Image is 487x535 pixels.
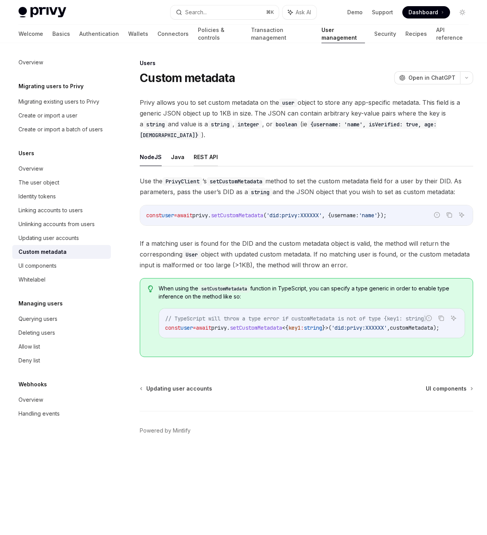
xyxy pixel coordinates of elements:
[140,427,191,434] a: Powered by Mintlify
[322,324,331,331] span: }>(
[288,324,301,331] span: key1
[266,9,274,15] span: ⌘ K
[432,210,442,220] button: Report incorrect code
[18,178,59,187] div: The user object
[12,122,111,136] a: Create or import a batch of users
[141,385,212,392] a: Updating user accounts
[165,324,181,331] span: const
[196,324,211,331] span: await
[52,25,70,43] a: Basics
[18,25,43,43] a: Welcome
[408,74,455,82] span: Open in ChatGPT
[12,109,111,122] a: Create or import a user
[198,25,242,43] a: Policies & controls
[162,212,174,219] span: user
[140,238,473,270] span: If a matching user is found for the DID and the custom metadata object is valid, the method will ...
[347,8,363,16] a: Demo
[230,324,282,331] span: setCustomMetadata
[12,217,111,231] a: Unlinking accounts from users
[18,58,43,67] div: Overview
[426,385,472,392] a: UI components
[12,259,111,273] a: UI components
[296,8,311,16] span: Ask AI
[18,328,55,337] div: Deleting users
[18,356,40,365] div: Deny list
[12,55,111,69] a: Overview
[12,340,111,354] a: Allow list
[18,380,47,389] h5: Webhooks
[18,342,40,351] div: Allow list
[18,7,66,18] img: light logo
[282,324,288,331] span: <{
[12,203,111,217] a: Linking accounts to users
[301,324,304,331] span: :
[457,210,467,220] button: Ask AI
[18,192,56,201] div: Identity tokens
[248,188,273,196] code: string
[12,190,111,203] a: Identity tokens
[128,25,148,43] a: Wallets
[18,111,77,120] div: Create or import a user
[181,324,193,331] span: user
[211,324,227,331] span: privy
[227,324,230,331] span: .
[18,125,103,134] div: Create or import a batch of users
[390,324,433,331] span: customMetadata
[171,5,279,19] button: Search...⌘K
[140,71,235,85] h1: Custom metadata
[444,210,454,220] button: Copy the contents from the code block
[321,25,365,43] a: User management
[251,25,312,43] a: Transaction management
[12,176,111,190] a: The user object
[279,99,298,107] code: user
[79,25,119,43] a: Authentication
[140,176,473,197] span: Use the ’s method to set the custom metadata field for a user by their DID. As parameters, pass t...
[456,6,469,18] button: Toggle dark mode
[192,212,208,219] span: privy
[424,313,434,323] button: Report incorrect code
[433,324,439,331] span: );
[449,313,459,323] button: Ask AI
[283,5,316,19] button: Ask AI
[148,285,153,292] svg: Tip
[194,148,218,166] button: REST API
[140,97,473,140] span: Privy allows you to set custom metadata on the object to store any app-specific metadata. This fi...
[436,25,469,43] a: API reference
[18,233,79,243] div: Updating user accounts
[394,71,460,84] button: Open in ChatGPT
[12,407,111,421] a: Handling events
[12,326,111,340] a: Deleting users
[177,212,192,219] span: await
[405,25,427,43] a: Recipes
[377,212,387,219] span: });
[18,206,83,215] div: Linking accounts to users
[174,212,177,219] span: =
[208,212,211,219] span: .
[18,261,57,270] div: UI components
[12,95,111,109] a: Migrating existing users to Privy
[408,8,438,16] span: Dashboard
[12,312,111,326] a: Querying users
[18,247,67,257] div: Custom metadata
[263,212,266,219] span: (
[140,59,473,67] div: Users
[18,395,43,404] div: Overview
[331,324,387,331] span: 'did:privy:XXXXXX'
[234,120,262,129] code: integer
[304,324,322,331] span: string
[12,354,111,367] a: Deny list
[182,250,201,259] code: User
[146,212,162,219] span: const
[143,120,168,129] code: string
[12,231,111,245] a: Updating user accounts
[374,25,396,43] a: Security
[273,120,300,129] code: boolean
[266,212,322,219] span: 'did:privy:XXXXXX'
[165,315,427,322] span: // TypeScript will throw a type error if customMetadata is not of type {key1: string}
[402,6,450,18] a: Dashboard
[18,149,34,158] h5: Users
[331,212,359,219] span: username:
[426,385,467,392] span: UI components
[146,385,212,392] span: Updating user accounts
[12,393,111,407] a: Overview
